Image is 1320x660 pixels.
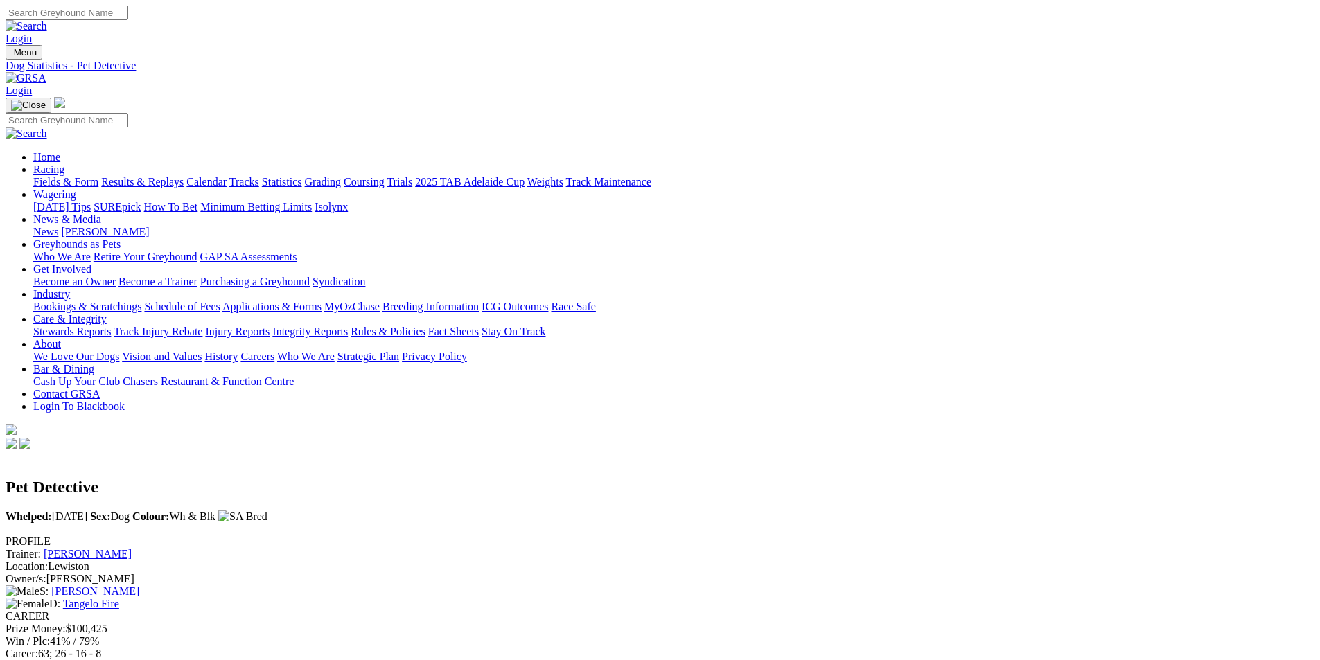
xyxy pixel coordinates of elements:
a: Fact Sheets [428,325,479,337]
a: [PERSON_NAME] [61,226,149,238]
a: Bar & Dining [33,363,94,375]
a: GAP SA Assessments [200,251,297,262]
a: Purchasing a Greyhound [200,276,310,287]
span: Win / Plc: [6,635,50,647]
div: $100,425 [6,623,1314,635]
a: Login [6,84,32,96]
a: [PERSON_NAME] [51,585,139,597]
a: Injury Reports [205,325,270,337]
a: Tangelo Fire [63,598,119,609]
div: Wagering [33,201,1314,213]
a: Login [6,33,32,44]
a: News [33,226,58,238]
a: Home [33,151,60,163]
img: Search [6,20,47,33]
a: We Love Our Dogs [33,350,119,362]
input: Search [6,6,128,20]
a: Strategic Plan [337,350,399,362]
span: Wh & Blk [132,510,215,522]
div: Get Involved [33,276,1314,288]
button: Toggle navigation [6,98,51,113]
a: Retire Your Greyhound [94,251,197,262]
a: Stay On Track [482,325,545,337]
img: GRSA [6,72,46,84]
a: Fields & Form [33,176,98,188]
a: Get Involved [33,263,91,275]
a: Breeding Information [382,301,479,312]
span: Career: [6,648,38,659]
a: Integrity Reports [272,325,348,337]
input: Search [6,113,128,127]
span: D: [6,598,60,609]
div: [PERSON_NAME] [6,573,1314,585]
a: Who We Are [33,251,91,262]
a: Care & Integrity [33,313,107,325]
img: Male [6,585,39,598]
a: Become a Trainer [118,276,197,287]
button: Toggle navigation [6,45,42,60]
div: 63; 26 - 16 - 8 [6,648,1314,660]
a: Industry [33,288,70,300]
span: Owner/s: [6,573,46,585]
a: Wagering [33,188,76,200]
a: Minimum Betting Limits [200,201,312,213]
span: [DATE] [6,510,87,522]
a: Cash Up Your Club [33,375,120,387]
a: Results & Replays [101,176,184,188]
a: Grading [305,176,341,188]
img: Female [6,598,49,610]
div: Greyhounds as Pets [33,251,1314,263]
a: Race Safe [551,301,595,312]
a: Dog Statistics - Pet Detective [6,60,1314,72]
a: [PERSON_NAME] [44,548,132,560]
div: Care & Integrity [33,325,1314,338]
a: Privacy Policy [402,350,467,362]
div: About [33,350,1314,363]
span: Location: [6,560,48,572]
div: Bar & Dining [33,375,1314,388]
b: Colour: [132,510,169,522]
a: Schedule of Fees [144,301,220,312]
a: Statistics [262,176,302,188]
a: Tracks [229,176,259,188]
a: [DATE] Tips [33,201,91,213]
a: Track Maintenance [566,176,651,188]
a: Track Injury Rebate [114,325,202,337]
a: Login To Blackbook [33,400,125,412]
a: How To Bet [144,201,198,213]
b: Sex: [90,510,110,522]
div: News & Media [33,226,1314,238]
img: twitter.svg [19,438,30,449]
div: Racing [33,176,1314,188]
img: SA Bred [218,510,267,523]
a: MyOzChase [324,301,380,312]
div: PROFILE [6,535,1314,548]
a: History [204,350,238,362]
h2: Pet Detective [6,478,1314,497]
span: S: [6,585,49,597]
span: Dog [90,510,130,522]
a: Who We Are [277,350,335,362]
a: Trials [387,176,412,188]
a: Coursing [344,176,385,188]
img: logo-grsa-white.png [6,424,17,435]
a: Greyhounds as Pets [33,238,121,250]
a: Stewards Reports [33,325,111,337]
div: Industry [33,301,1314,313]
a: Syndication [313,276,365,287]
span: Menu [14,47,37,57]
img: facebook.svg [6,438,17,449]
img: Close [11,100,46,111]
a: 2025 TAB Adelaide Cup [415,176,525,188]
a: Weights [527,176,563,188]
a: ICG Outcomes [482,301,548,312]
a: Vision and Values [122,350,202,362]
a: Careers [240,350,274,362]
a: Bookings & Scratchings [33,301,141,312]
a: Rules & Policies [351,325,425,337]
img: Search [6,127,47,140]
a: Calendar [186,176,227,188]
b: Whelped: [6,510,52,522]
a: SUREpick [94,201,141,213]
